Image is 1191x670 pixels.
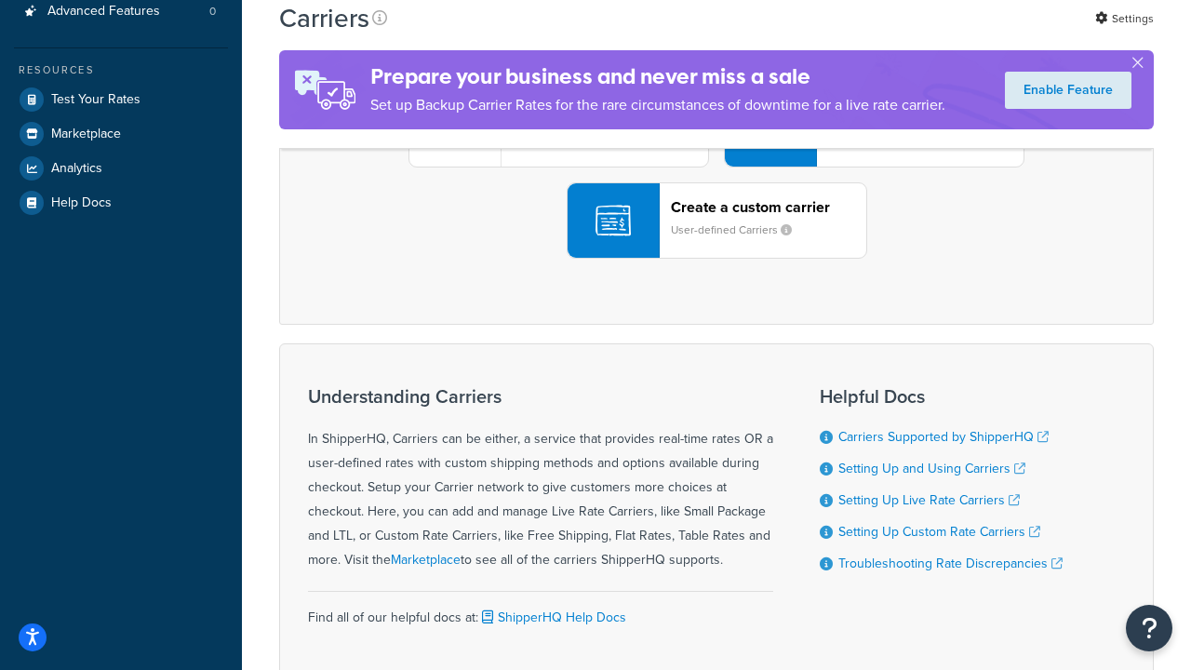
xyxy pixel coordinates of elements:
a: Settings [1095,6,1154,32]
a: Test Your Rates [14,83,228,116]
button: Create a custom carrierUser-defined Carriers [567,182,867,259]
a: Setting Up and Using Carriers [838,459,1025,478]
img: icon-carrier-custom-c93b8a24.svg [595,203,631,238]
h3: Understanding Carriers [308,386,773,407]
a: ShipperHQ Help Docs [478,608,626,627]
h3: Helpful Docs [820,386,1063,407]
a: Marketplace [14,117,228,151]
span: Advanced Features [47,4,160,20]
a: Help Docs [14,186,228,220]
div: In ShipperHQ, Carriers can be either, a service that provides real-time rates OR a user-defined r... [308,386,773,572]
span: Test Your Rates [51,92,141,108]
h4: Prepare your business and never miss a sale [370,61,945,92]
a: Marketplace [391,550,461,569]
a: Analytics [14,152,228,185]
img: ad-rules-rateshop-fe6ec290ccb7230408bd80ed9643f0289d75e0ffd9eb532fc0e269fcd187b520.png [279,50,370,129]
a: Troubleshooting Rate Discrepancies [838,554,1063,573]
span: 0 [209,4,216,20]
a: Carriers Supported by ShipperHQ [838,427,1049,447]
span: Help Docs [51,195,112,211]
span: Marketplace [51,127,121,142]
a: Enable Feature [1005,72,1131,109]
span: Analytics [51,161,102,177]
small: User-defined Carriers [671,221,807,238]
a: Setting Up Custom Rate Carriers [838,522,1040,542]
div: Find all of our helpful docs at: [308,591,773,630]
div: Resources [14,62,228,78]
header: Create a custom carrier [671,198,866,216]
a: Setting Up Live Rate Carriers [838,490,1020,510]
p: Set up Backup Carrier Rates for the rare circumstances of downtime for a live rate carrier. [370,92,945,118]
button: Open Resource Center [1126,605,1172,651]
